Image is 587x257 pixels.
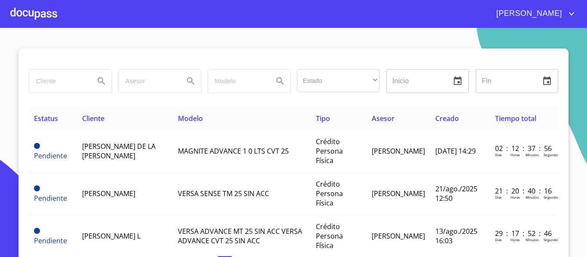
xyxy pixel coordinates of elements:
p: Segundos [544,195,559,200]
span: Pendiente [34,194,67,203]
input: search [29,70,88,93]
span: Pendiente [34,143,40,149]
span: Crédito Persona Física [316,222,343,250]
span: [DATE] 14:29 [435,146,476,156]
span: Tipo [316,114,330,123]
span: [PERSON_NAME] L [82,231,141,241]
span: [PERSON_NAME] DE LA [PERSON_NAME] [82,142,156,160]
span: Creado [435,114,459,123]
p: Minutos [526,195,539,200]
p: Dias [495,152,502,157]
span: [PERSON_NAME] [372,146,425,156]
p: Segundos [544,237,559,242]
span: VERSA SENSE TM 25 SIN ACC [178,189,269,198]
span: Asesor [372,114,394,123]
span: Pendiente [34,236,67,245]
span: [PERSON_NAME] [490,7,566,21]
button: Search [91,71,112,91]
span: Pendiente [34,185,40,191]
p: 21 : 20 : 40 : 16 [495,186,553,196]
p: Dias [495,237,502,242]
p: 02 : 12 : 37 : 56 [495,144,553,153]
p: Horas [511,152,520,157]
button: Search [270,71,290,91]
div: ​ [297,69,379,92]
input: search [119,70,177,93]
p: Minutos [526,152,539,157]
p: Dias [495,195,502,200]
span: Modelo [178,114,203,123]
p: 29 : 17 : 52 : 46 [495,229,553,238]
span: 13/ago./2025 16:03 [435,227,477,245]
p: Horas [511,237,520,242]
p: Minutos [526,237,539,242]
button: account of current user [490,7,577,21]
p: Segundos [544,152,559,157]
span: Pendiente [34,151,67,160]
span: 21/ago./2025 12:50 [435,184,477,203]
span: Tiempo total [495,114,536,123]
span: [PERSON_NAME] [82,189,135,198]
span: Crédito Persona Física [316,179,343,208]
span: Estatus [34,114,58,123]
span: VERSA ADVANCE MT 25 SIN ACC VERSA ADVANCE CVT 25 SIN ACC [178,227,302,245]
span: MAGNITE ADVANCE 1 0 LTS CVT 25 [178,146,289,156]
p: Horas [511,195,520,200]
input: search [208,70,266,93]
span: [PERSON_NAME] [372,189,425,198]
span: Crédito Persona Física [316,137,343,165]
span: Pendiente [34,228,40,234]
button: Search [180,71,201,91]
span: [PERSON_NAME] [372,231,425,241]
span: Cliente [82,114,104,123]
